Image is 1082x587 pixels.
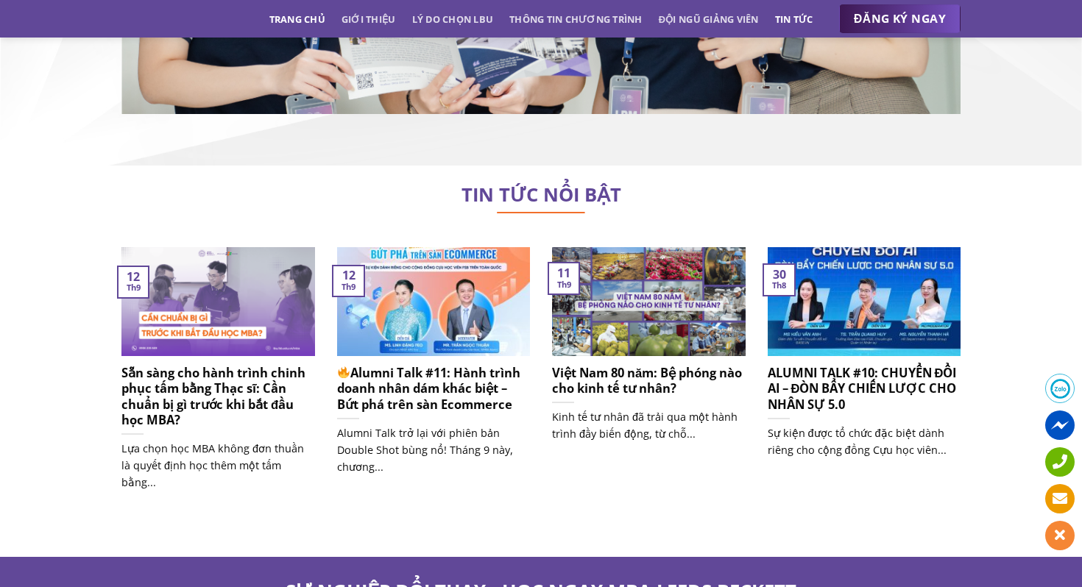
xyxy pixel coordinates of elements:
p: Lựa chọn học MBA không đơn thuần là quyết định học thêm một tấm bằng... [121,440,315,491]
a: Sẵn sàng cho hành trình chinh phục tấm bằng Thạc sĩ: Cần chuẩn bị gì trước khi bắt đầu học MBA? L... [121,247,315,507]
a: 🔥Alumni Talk #11: Hành trình doanh nhân dám khác biệt – Bứt phá trên sàn Ecommerce Alumni Talk tr... [337,247,531,491]
p: Kinh tế tư nhân đã trải qua một hành trình đầy biến động, từ chỗ... [552,408,746,442]
h5: ALUMNI TALK #10: CHUYỂN ĐỔI AI – ĐÒN BẨY CHIẾN LƯỢC CHO NHÂN SỰ 5.0 [768,365,961,413]
h5: Việt Nam 80 năm: Bệ phóng nào cho kinh tế tư nhân? [552,365,746,396]
h2: TIN TỨC NỔI BẬT [121,188,961,202]
img: line-lbu.jpg [497,212,585,213]
a: ALUMNI TALK #10: CHUYỂN ĐỔI AI – ĐÒN BẨY CHIẾN LƯỢC CHO NHÂN SỰ 5.0 Sự kiện được tổ chức đặc biệt... [768,247,961,474]
a: Tin tức [775,6,813,32]
a: Giới thiệu [342,6,396,32]
h5: Sẵn sàng cho hành trình chinh phục tấm bằng Thạc sĩ: Cần chuẩn bị gì trước khi bắt đầu học MBA? [121,365,315,428]
a: ĐĂNG KÝ NGAY [839,4,961,34]
a: Lý do chọn LBU [412,6,494,32]
img: 🔥 [338,366,350,379]
a: Việt Nam 80 năm: Bệ phóng nào cho kinh tế tư nhân? Kinh tế tư nhân đã trải qua một hành trình đầy... [552,247,746,458]
a: Đội ngũ giảng viên [659,6,759,32]
h5: Alumni Talk #11: Hành trình doanh nhân dám khác biệt – Bứt phá trên sàn Ecommerce [337,365,531,413]
a: Trang chủ [269,6,325,32]
p: Alumni Talk trở lại với phiên bản Double Shot bùng nổ! Tháng 9 này, chương... [337,424,531,475]
a: Thông tin chương trình [509,6,643,32]
p: Sự kiện được tổ chức đặc biệt dành riêng cho cộng đồng Cựu học viên... [768,424,961,458]
span: ĐĂNG KÝ NGAY [854,10,946,28]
